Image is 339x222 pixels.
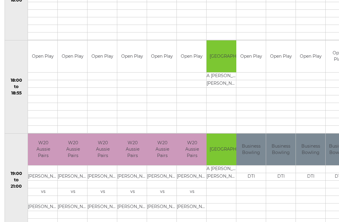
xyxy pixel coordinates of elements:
[177,134,207,166] td: W20 Aussie Pairs
[207,72,237,80] td: A [PERSON_NAME]
[266,173,296,181] td: DTI
[177,173,207,181] td: [PERSON_NAME]
[236,173,266,181] td: DTI
[117,134,148,166] td: W20 Aussie Pairs
[236,134,266,166] td: Business Bowling
[87,134,118,166] td: W20 Aussie Pairs
[5,40,28,134] td: 18:00 to 18:55
[147,40,176,72] td: Open Play
[87,188,118,196] td: vs
[147,203,178,211] td: [PERSON_NAME]
[28,40,57,72] td: Open Play
[296,40,325,72] td: Open Play
[58,203,88,211] td: [PERSON_NAME]
[147,134,178,166] td: W20 Aussie Pairs
[58,188,88,196] td: vs
[236,40,266,72] td: Open Play
[28,173,59,181] td: [PERSON_NAME]
[28,188,59,196] td: vs
[266,134,296,166] td: Business Bowling
[58,134,88,166] td: W20 Aussie Pairs
[207,166,237,173] td: A [PERSON_NAME]
[177,188,207,196] td: vs
[28,134,59,166] td: W20 Aussie Pairs
[177,40,206,72] td: Open Play
[58,40,87,72] td: Open Play
[266,40,296,72] td: Open Play
[296,173,325,181] td: DTI
[117,203,148,211] td: [PERSON_NAME]
[207,40,237,72] td: [GEOGRAPHIC_DATA]
[28,203,59,211] td: [PERSON_NAME]
[207,80,237,87] td: [PERSON_NAME]
[58,173,88,181] td: [PERSON_NAME]
[147,173,178,181] td: [PERSON_NAME]
[117,40,147,72] td: Open Play
[207,134,237,166] td: [GEOGRAPHIC_DATA]
[87,173,118,181] td: [PERSON_NAME]
[296,134,325,166] td: Business Bowling
[207,173,237,181] td: [PERSON_NAME]
[87,203,118,211] td: [PERSON_NAME]
[147,188,178,196] td: vs
[117,173,148,181] td: [PERSON_NAME]
[87,40,117,72] td: Open Play
[117,188,148,196] td: vs
[177,203,207,211] td: [PERSON_NAME]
